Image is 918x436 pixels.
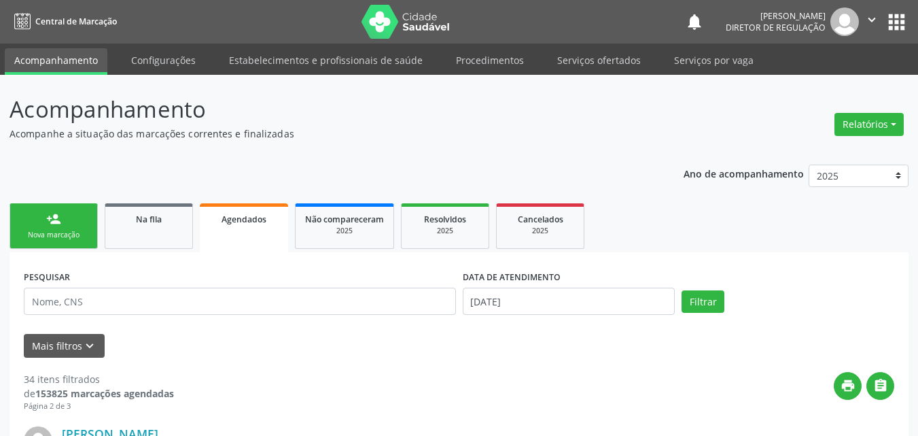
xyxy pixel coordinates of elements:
[411,226,479,236] div: 2025
[682,290,724,314] button: Filtrar
[305,214,384,225] span: Não compareceram
[305,226,384,236] div: 2025
[10,93,639,127] p: Acompanhamento
[35,16,117,27] span: Central de Marcação
[684,165,804,182] p: Ano de acompanhamento
[834,113,904,136] button: Relatórios
[866,372,894,400] button: 
[873,378,888,393] i: 
[82,339,97,354] i: keyboard_arrow_down
[24,267,70,288] label: PESQUISAR
[446,48,533,72] a: Procedimentos
[24,372,174,386] div: 34 itens filtrados
[506,226,574,236] div: 2025
[885,10,908,34] button: apps
[726,10,826,22] div: [PERSON_NAME]
[665,48,763,72] a: Serviços por vaga
[222,214,266,225] span: Agendados
[864,12,879,27] i: 
[518,214,563,225] span: Cancelados
[35,387,174,400] strong: 153825 marcações agendadas
[24,334,105,358] button: Mais filtroskeyboard_arrow_down
[463,288,675,315] input: Selecione um intervalo
[136,214,162,225] span: Na fila
[219,48,432,72] a: Estabelecimentos e profissionais de saúde
[10,10,117,33] a: Central de Marcação
[685,12,704,31] button: notifications
[10,127,639,141] p: Acompanhe a situação das marcações correntes e finalizadas
[463,267,561,288] label: DATA DE ATENDIMENTO
[841,378,855,393] i: print
[24,401,174,412] div: Página 2 de 3
[24,288,456,315] input: Nome, CNS
[548,48,650,72] a: Serviços ofertados
[24,386,174,401] div: de
[20,230,88,240] div: Nova marcação
[834,372,862,400] button: print
[46,212,61,227] div: person_add
[726,22,826,33] span: Diretor de regulação
[424,214,466,225] span: Resolvidos
[122,48,205,72] a: Configurações
[5,48,107,75] a: Acompanhamento
[859,7,885,36] button: 
[830,7,859,36] img: img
